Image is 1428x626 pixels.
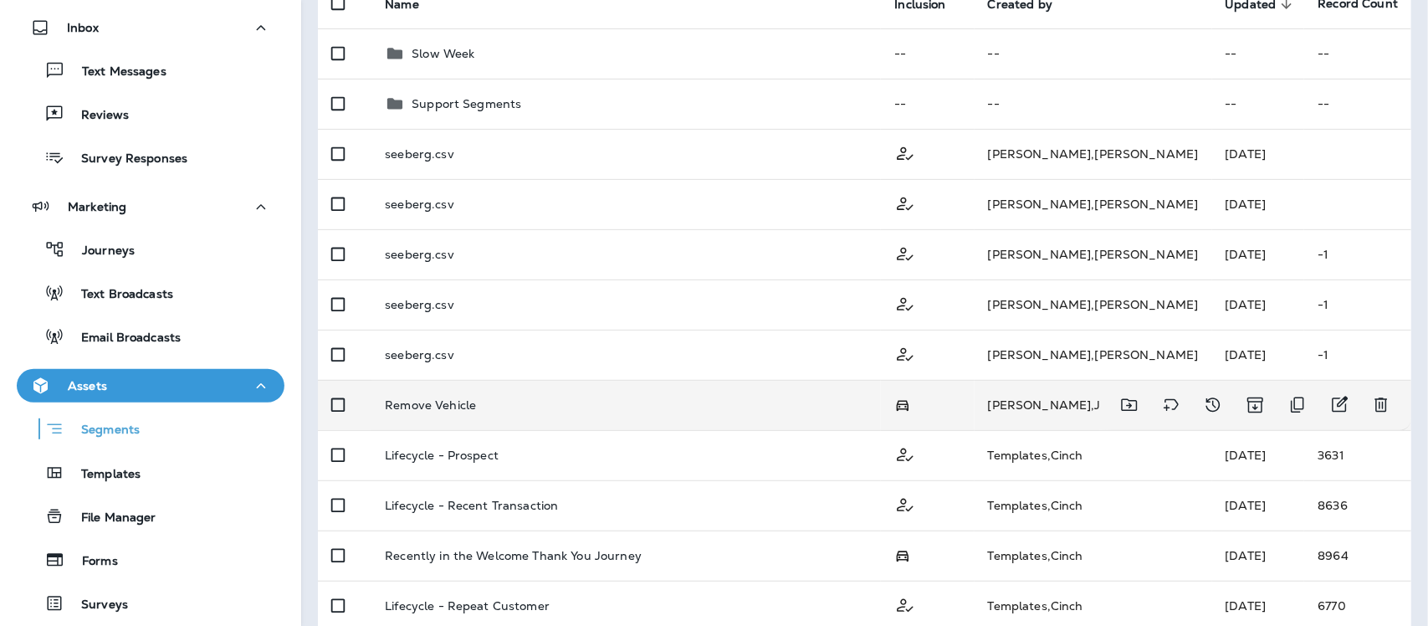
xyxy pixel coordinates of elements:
[1304,531,1411,581] td: 8964
[17,586,284,621] button: Surveys
[17,455,284,490] button: Templates
[17,411,284,447] button: Segments
[385,599,550,613] p: Lifecycle - Repeat Customer
[64,151,187,167] p: Survey Responses
[385,549,642,562] p: Recently in the Welcome Thank You Journey
[975,129,1212,179] td: [PERSON_NAME] , [PERSON_NAME]
[17,190,284,223] button: Marketing
[385,248,454,261] p: seeberg.csv
[1238,388,1272,422] button: Archive
[1212,79,1305,129] td: --
[1304,79,1411,129] td: --
[68,200,126,213] p: Marketing
[64,287,173,303] p: Text Broadcasts
[412,47,474,60] p: Slow Week
[975,79,1212,129] td: --
[975,280,1212,330] td: [PERSON_NAME] , [PERSON_NAME]
[17,11,284,44] button: Inbox
[1212,280,1305,330] td: [DATE]
[975,28,1212,79] td: --
[64,467,141,483] p: Templates
[1196,388,1230,422] button: View Changelog
[975,179,1212,229] td: [PERSON_NAME] , [PERSON_NAME]
[894,496,916,511] span: Customer Only
[17,96,284,131] button: Reviews
[894,446,916,461] span: Customer Only
[17,53,284,88] button: Text Messages
[64,331,181,346] p: Email Broadcasts
[1212,129,1305,179] td: [DATE]
[17,369,284,403] button: Assets
[64,598,128,613] p: Surveys
[1212,480,1305,531] td: [DATE]
[894,145,916,160] span: Customer Only
[17,319,284,354] button: Email Broadcasts
[385,198,454,211] p: seeberg.csv
[894,597,916,612] span: Customer Only
[894,245,916,260] span: Customer Only
[385,298,454,311] p: seeberg.csv
[65,64,166,80] p: Text Messages
[975,229,1212,280] td: [PERSON_NAME] , [PERSON_NAME]
[1212,430,1305,480] td: [DATE]
[17,499,284,534] button: File Manager
[64,108,129,124] p: Reviews
[1212,330,1305,380] td: [DATE]
[385,449,499,462] p: Lifecycle - Prospect
[1212,179,1305,229] td: [DATE]
[975,380,1212,430] td: [PERSON_NAME] , J-P
[1304,28,1411,79] td: --
[975,330,1212,380] td: [PERSON_NAME] , [PERSON_NAME]
[894,195,916,210] span: Customer Only
[65,244,135,259] p: Journeys
[385,147,454,161] p: seeberg.csv
[1212,531,1305,581] td: [DATE]
[1154,388,1188,422] button: Add tags
[412,97,521,110] p: Support Segments
[975,480,1212,531] td: Templates , Cinch
[1323,388,1356,422] button: Edit
[17,232,284,267] button: Journeys
[1304,430,1411,480] td: 3631
[1304,480,1411,531] td: 8636
[894,547,911,562] span: Possession
[1304,280,1411,330] td: -1
[881,79,974,129] td: --
[68,379,107,393] p: Assets
[975,531,1212,581] td: Templates , Cinch
[65,554,118,570] p: Forms
[975,430,1212,480] td: Templates , Cinch
[385,348,454,362] p: seeberg.csv
[1113,388,1146,422] button: Move to folder
[894,295,916,310] span: Customer Only
[1304,330,1411,380] td: -1
[881,28,974,79] td: --
[17,542,284,577] button: Forms
[894,397,911,412] span: Possession
[64,511,156,526] p: File Manager
[1281,388,1314,422] button: Duplicate Segment
[17,275,284,310] button: Text Broadcasts
[1364,388,1398,422] button: Delete
[67,21,99,34] p: Inbox
[17,140,284,175] button: Survey Responses
[385,398,476,412] p: Remove Vehicle
[1304,229,1411,280] td: -1
[385,499,558,512] p: Lifecycle - Recent Transaction
[1212,229,1305,280] td: [DATE]
[1212,28,1305,79] td: --
[894,346,916,361] span: Customer Only
[64,423,140,439] p: Segments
